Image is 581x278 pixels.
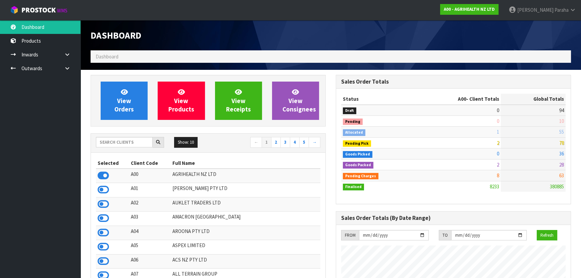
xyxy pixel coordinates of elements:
[497,140,499,146] span: 2
[171,183,320,197] td: [PERSON_NAME] PTY LTD
[129,183,171,197] td: A01
[497,118,499,124] span: 0
[415,94,501,104] th: - Client Totals
[343,129,365,136] span: Allocated
[501,94,566,104] th: Global Totals
[129,169,171,183] td: A00
[91,30,141,41] span: Dashboard
[497,172,499,179] span: 8
[171,212,320,226] td: AMACRON [GEOGRAPHIC_DATA]
[343,151,372,158] span: Goods Picked
[129,212,171,226] td: A03
[129,240,171,254] td: A05
[272,82,319,120] a: ViewConsignees
[341,215,566,221] h3: Sales Order Totals (By Date Range)
[559,172,564,179] span: 63
[250,137,262,148] a: ←
[341,79,566,85] h3: Sales Order Totals
[497,129,499,135] span: 1
[458,96,466,102] span: A00
[213,137,321,149] nav: Page navigation
[343,173,378,180] span: Pending Charges
[96,137,153,147] input: Search clients
[10,6,18,14] img: cube-alt.png
[559,140,564,146] span: 78
[129,197,171,211] td: A02
[171,197,320,211] td: AUKLET TRADERS LTD
[96,158,129,169] th: Selected
[497,150,499,157] span: 0
[215,82,262,120] a: ViewReceipts
[299,137,309,148] a: 5
[158,82,205,120] a: ViewProducts
[129,226,171,240] td: A04
[550,183,564,190] span: 380885
[343,140,371,147] span: Pending Pick
[271,137,281,148] a: 2
[490,183,499,190] span: 8233
[343,119,363,125] span: Pending
[559,107,564,113] span: 94
[262,137,271,148] a: 1
[171,240,320,254] td: ASPEX LIMITED
[129,158,171,169] th: Client Code
[343,184,364,190] span: Finalised
[554,7,569,13] span: Paraha
[343,107,356,114] span: Draft
[439,230,451,241] div: TO
[171,169,320,183] td: AGRIHEALTH NZ LTD
[96,53,118,60] span: Dashboard
[497,161,499,168] span: 2
[559,150,564,157] span: 36
[559,118,564,124] span: 10
[309,137,320,148] a: →
[171,158,320,169] th: Full Name
[21,6,56,14] span: ProStock
[537,230,557,241] button: Refresh
[343,162,373,169] span: Goods Packed
[282,88,316,113] span: View Consignees
[444,6,495,12] strong: A00 - AGRIHEALTH NZ LTD
[497,107,499,113] span: 0
[517,7,553,13] span: [PERSON_NAME]
[559,161,564,168] span: 28
[171,254,320,268] td: ACS NZ PTY LTD
[559,129,564,135] span: 55
[174,137,198,148] button: Show: 10
[57,7,67,14] small: WMS
[341,94,415,104] th: Status
[440,4,498,15] a: A00 - AGRIHEALTH NZ LTD
[280,137,290,148] a: 3
[290,137,300,148] a: 4
[171,226,320,240] td: AROONA PTY LTD
[129,254,171,268] td: A06
[114,88,134,113] span: View Orders
[101,82,148,120] a: ViewOrders
[226,88,251,113] span: View Receipts
[341,230,359,241] div: FROM
[168,88,194,113] span: View Products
